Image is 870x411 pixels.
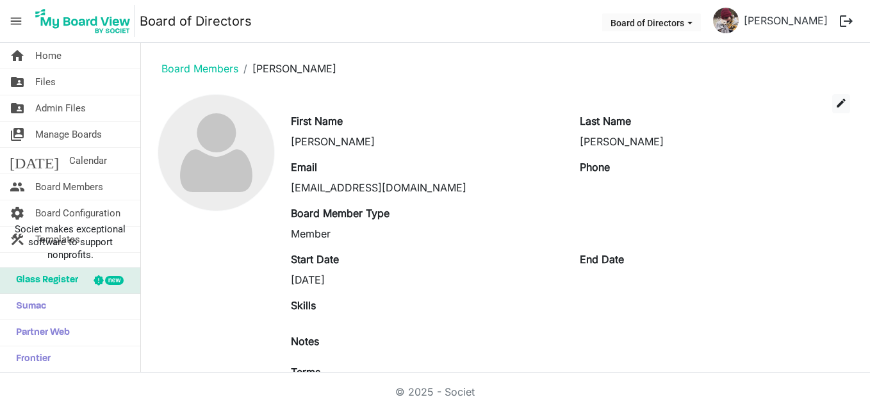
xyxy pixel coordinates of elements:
[10,294,46,319] span: Sumac
[35,174,103,200] span: Board Members
[10,95,25,121] span: folder_shared
[580,252,624,267] label: End Date
[835,97,847,109] span: edit
[580,134,850,149] div: [PERSON_NAME]
[69,148,107,173] span: Calendar
[580,113,631,129] label: Last Name
[35,69,56,95] span: Files
[291,159,317,175] label: Email
[35,122,102,147] span: Manage Boards
[739,8,833,33] a: [PERSON_NAME]
[140,8,252,34] a: Board of Directors
[10,200,25,226] span: settings
[4,9,28,33] span: menu
[10,122,25,147] span: switch_account
[105,276,124,285] div: new
[395,385,475,398] a: © 2025 - Societ
[10,148,59,173] span: [DATE]
[291,134,561,149] div: [PERSON_NAME]
[291,205,390,221] label: Board Member Type
[291,364,320,380] label: Terms
[713,8,739,33] img: a6ah0srXjuZ-12Q8q2R8a_YFlpLfa_R6DrblpP7LWhseZaehaIZtCsKbqyqjCVmcIyzz-CnSwFS6VEpFR7BkWg_thumb.png
[10,43,25,68] span: home
[291,113,343,129] label: First Name
[291,226,561,241] div: Member
[238,61,336,76] li: [PERSON_NAME]
[291,334,319,349] label: Notes
[580,159,610,175] label: Phone
[602,13,701,31] button: Board of Directors dropdownbutton
[832,94,850,113] button: edit
[35,200,120,226] span: Board Configuration
[10,69,25,95] span: folder_shared
[6,223,135,261] span: Societ makes exceptional software to support nonprofits.
[35,43,62,68] span: Home
[291,252,339,267] label: Start Date
[31,5,135,37] img: My Board View Logo
[291,180,561,195] div: [EMAIL_ADDRESS][DOMAIN_NAME]
[833,8,860,35] button: logout
[10,174,25,200] span: people
[158,95,274,211] img: no-profile-picture.svg
[10,268,78,293] span: Glass Register
[291,272,561,287] div: [DATE]
[291,298,316,313] label: Skills
[10,346,51,372] span: Frontier
[10,320,70,346] span: Partner Web
[161,62,238,75] a: Board Members
[35,95,86,121] span: Admin Files
[31,5,140,37] a: My Board View Logo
